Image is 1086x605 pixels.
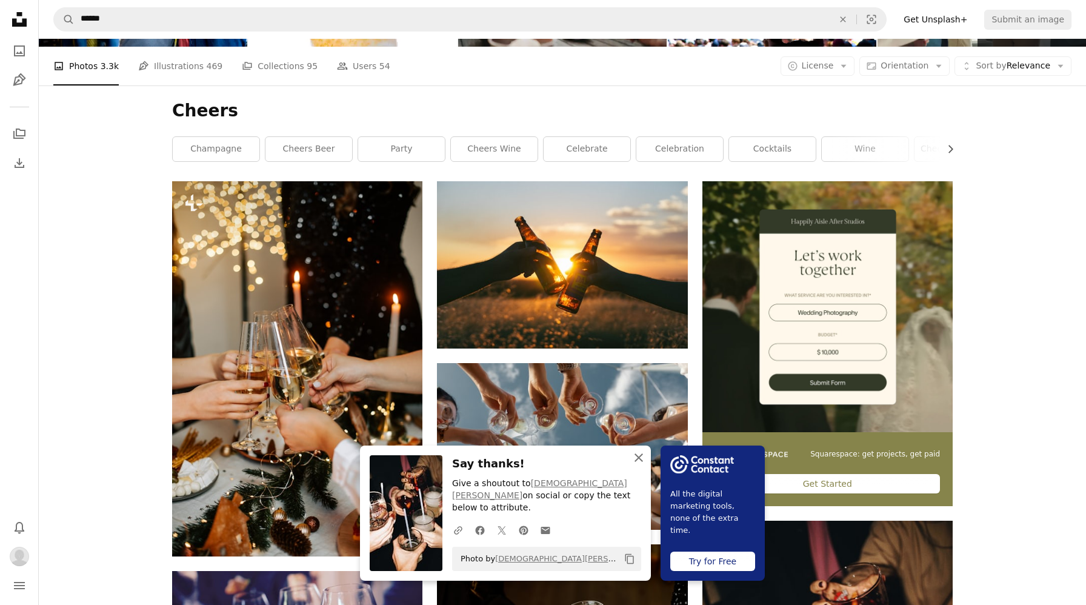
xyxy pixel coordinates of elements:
[138,47,222,85] a: Illustrations 469
[729,137,816,161] a: cocktails
[455,549,619,569] span: Photo by on
[452,455,641,473] h3: Say thanks!
[670,455,734,473] img: file-1754318165549-24bf788d5b37
[670,488,755,536] span: All the digital marketing tools, none of the extra time.
[10,547,29,566] img: Avatar of user Charalambos Asimakopoulos
[437,181,687,348] img: photography of person holding glass bottles during sunset
[822,137,908,161] a: wine
[358,137,445,161] a: party
[242,47,318,85] a: Collections 95
[513,518,535,542] a: Share on Pinterest
[702,181,953,432] img: file-1747939393036-2c53a76c450aimage
[7,68,32,92] a: Illustrations
[859,56,950,76] button: Orientation
[437,441,687,452] a: people holding clear glass bottles during daytime
[670,552,755,571] div: Try for Free
[702,181,953,506] div: Blocked (specific): div[data-ad="true"]
[7,122,32,146] a: Collections
[379,59,390,73] span: 54
[984,10,1071,29] button: Submit an image
[619,549,640,569] button: Copy to clipboard
[172,100,953,122] h1: Cheers
[715,474,940,493] div: Get Started
[939,137,953,161] button: scroll list to the right
[451,137,538,161] a: cheers wine
[781,56,855,76] button: License
[896,10,974,29] a: Get Unsplash+
[7,573,32,598] button: Menu
[437,363,687,530] img: people holding clear glass bottles during daytime
[7,39,32,63] a: Photos
[7,515,32,540] button: Notifications
[452,478,641,514] p: Give a shoutout to on social or copy the text below to attribute.
[495,554,650,563] a: [DEMOGRAPHIC_DATA][PERSON_NAME]
[702,181,953,506] a: Squarespace: get projects, get paidGet Started
[491,518,513,542] a: Share on Twitter
[7,7,32,34] a: Home — Unsplash
[53,7,887,32] form: Find visuals sitewide
[172,181,422,557] img: a group of people toasting with wine glasses
[976,60,1050,72] span: Relevance
[469,518,491,542] a: Share on Facebook
[172,363,422,374] a: a group of people toasting with wine glasses
[857,8,886,31] button: Visual search
[661,446,765,581] a: All the digital marketing tools, none of the extra time.Try for Free
[802,61,834,70] span: License
[7,544,32,569] button: Profile
[452,478,627,500] a: [DEMOGRAPHIC_DATA][PERSON_NAME]
[830,8,856,31] button: Clear
[636,137,723,161] a: celebration
[265,137,352,161] a: cheers beer
[954,56,1071,76] button: Sort byRelevance
[7,151,32,175] a: Download History
[810,449,940,460] span: Squarespace: get projects, get paid
[914,137,1001,161] a: cheers champagne
[437,259,687,270] a: photography of person holding glass bottles during sunset
[881,61,928,70] span: Orientation
[173,137,259,161] a: champagne
[976,61,1006,70] span: Sort by
[207,59,223,73] span: 469
[307,59,318,73] span: 95
[544,137,630,161] a: celebrate
[337,47,390,85] a: Users 54
[535,518,556,542] a: Share over email
[54,8,75,31] button: Search Unsplash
